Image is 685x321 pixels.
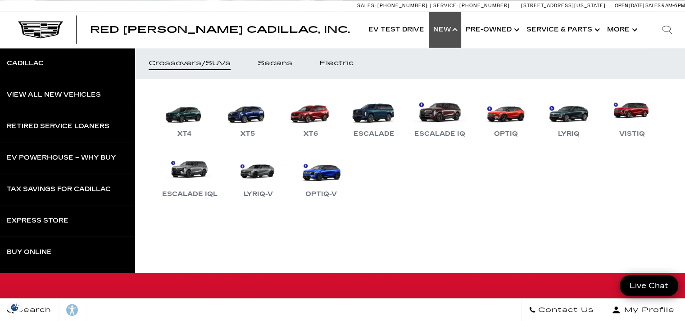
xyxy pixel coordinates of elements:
a: Escalade IQL [158,153,222,200]
a: OPTIQ-V [294,153,348,200]
section: Click to Open Cookie Consent Modal [5,303,25,312]
a: Pre-Owned [461,12,522,48]
div: Search [649,12,685,48]
a: Red [PERSON_NAME] Cadillac, Inc. [90,25,350,34]
div: Tax Savings for Cadillac [7,186,111,192]
div: Cadillac [7,60,44,67]
div: Escalade IQ [410,129,470,139]
div: LYRIQ-V [239,189,277,200]
div: LYRIQ [553,129,584,139]
a: XT6 [284,93,338,139]
a: New [429,12,461,48]
a: Sales: [PHONE_NUMBER] [357,3,430,8]
a: Live Chat [620,275,678,296]
span: Search [14,303,51,316]
span: Red [PERSON_NAME] Cadillac, Inc. [90,24,350,35]
div: Retired Service Loaners [7,123,109,129]
div: Electric [319,60,354,67]
a: EV Test Drive [364,12,429,48]
div: Crossovers/SUVs [149,60,231,67]
span: Sales: [645,3,662,9]
a: Escalade IQ [410,93,470,139]
img: Cadillac Dark Logo with Cadillac White Text [18,21,63,38]
div: EV Powerhouse – Why Buy [7,155,116,161]
img: Opt-Out Icon [5,303,25,312]
a: Escalade [347,93,401,139]
span: [PHONE_NUMBER] [459,3,510,9]
span: [PHONE_NUMBER] [377,3,428,9]
a: LYRIQ-V [231,153,285,200]
a: OPTIQ [479,93,533,139]
a: Contact Us [522,299,601,321]
span: My Profile [621,303,675,316]
span: 9 AM-6 PM [662,3,685,9]
div: Escalade [349,129,399,139]
div: OPTIQ [490,129,522,139]
span: Contact Us [536,303,594,316]
a: XT4 [158,93,212,139]
div: Escalade IQL [158,189,222,200]
span: Open [DATE] [615,3,644,9]
a: LYRIQ [542,93,596,139]
div: Buy Online [7,249,52,255]
div: View All New Vehicles [7,92,101,98]
div: VISTIQ [615,129,649,139]
div: XT5 [236,129,259,139]
div: XT4 [173,129,196,139]
a: XT5 [221,93,275,139]
div: OPTIQ-V [301,189,341,200]
button: More [603,12,640,48]
span: Sales: [357,3,376,9]
span: Live Chat [625,281,673,291]
a: [STREET_ADDRESS][US_STATE] [521,3,606,9]
a: Crossovers/SUVs [135,48,244,79]
a: VISTIQ [605,93,659,139]
a: Sedans [244,48,306,79]
a: Electric [306,48,367,79]
a: Service & Parts [522,12,603,48]
div: Express Store [7,218,68,224]
button: Open user profile menu [601,299,685,321]
span: Service: [433,3,458,9]
a: Service: [PHONE_NUMBER] [430,3,512,8]
div: Sedans [258,60,292,67]
div: XT6 [299,129,322,139]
